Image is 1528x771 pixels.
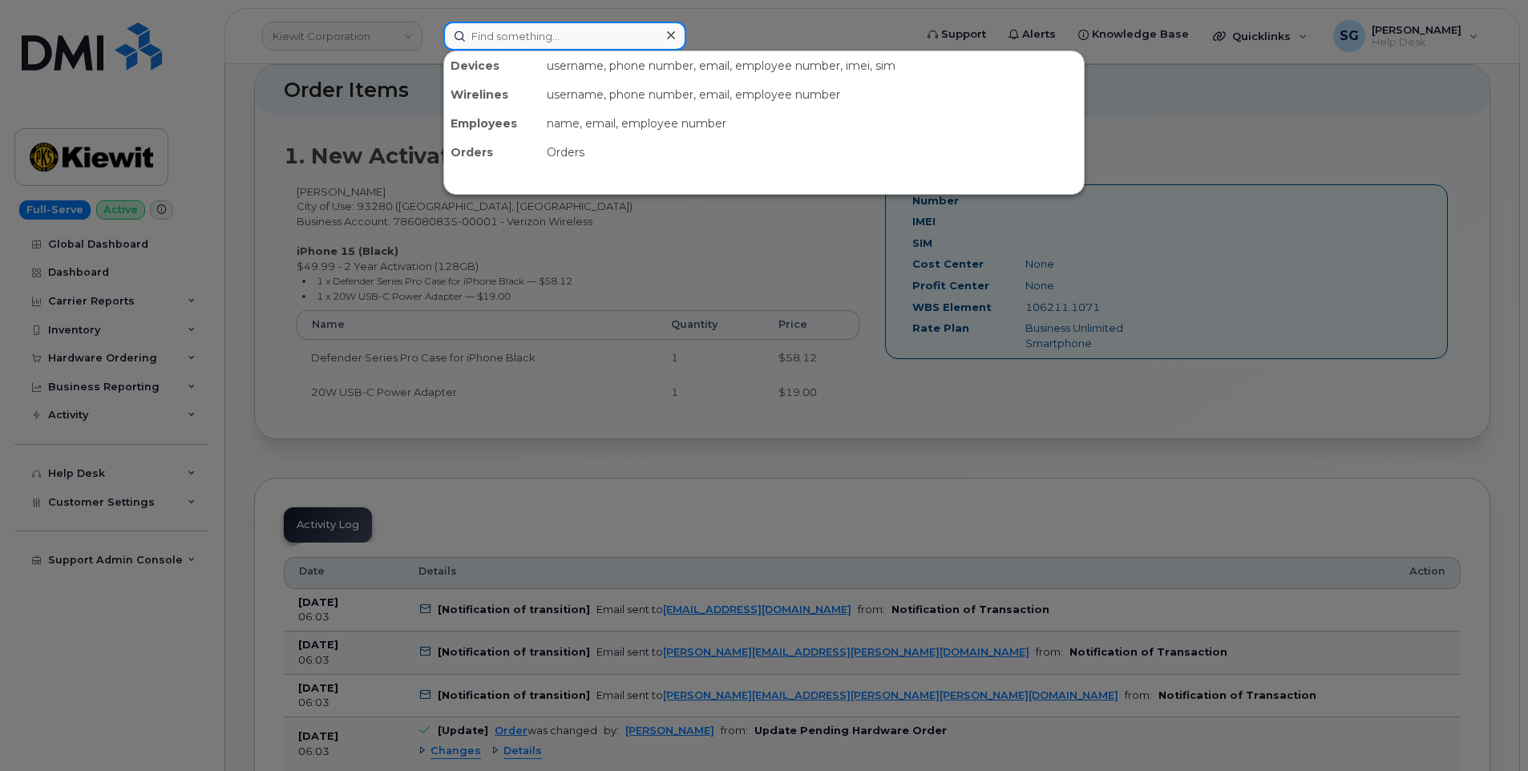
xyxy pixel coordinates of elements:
div: username, phone number, email, employee number, imei, sim [540,51,1084,80]
div: username, phone number, email, employee number [540,80,1084,109]
div: Employees [444,109,540,138]
div: Orders [540,138,1084,167]
div: name, email, employee number [540,109,1084,138]
input: Find something... [443,22,686,50]
div: Orders [444,138,540,167]
iframe: Messenger Launcher [1458,701,1516,759]
div: Wirelines [444,80,540,109]
div: Devices [444,51,540,80]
